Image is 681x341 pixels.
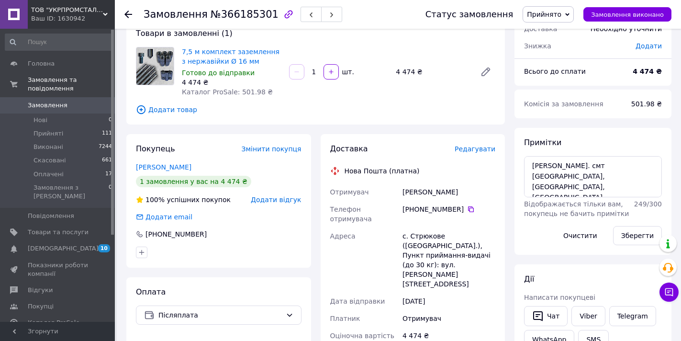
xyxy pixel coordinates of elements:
[401,293,497,310] div: [DATE]
[5,34,113,51] input: Пошук
[402,205,495,214] div: [PHONE_NUMBER]
[136,104,495,115] span: Додати товар
[524,200,629,217] span: Відображається тільки вам, покупець не бачить примітки
[340,67,355,77] div: шт.
[33,183,109,201] span: Замовлення з [PERSON_NAME]
[401,227,497,293] div: с. Стрюкове ([GEOGRAPHIC_DATA].), Пункт приймання-видачі (до 30 кг): вул. [PERSON_NAME][STREET_AD...
[28,318,79,327] span: Каталог ProSale
[524,294,595,301] span: Написати покупцеві
[109,183,112,201] span: 0
[33,116,47,125] span: Нові
[242,145,301,153] span: Змінити покупця
[330,332,394,340] span: Оціночна вартість
[524,25,557,33] span: Доставка
[124,10,132,19] div: Повернутися назад
[524,68,586,75] span: Всього до сплати
[634,200,662,208] span: 249 / 300
[28,101,67,110] span: Замовлення
[527,11,561,18] span: Прийнято
[28,228,89,237] span: Товари та послуги
[636,42,662,50] span: Додати
[109,116,112,125] span: 0
[613,226,662,245] button: Зберегти
[98,244,110,252] span: 10
[555,226,605,245] button: Очистити
[330,188,369,196] span: Отримувач
[425,10,514,19] div: Статус замовлення
[31,14,115,23] div: Ваш ID: 1630942
[33,129,63,138] span: Прийняті
[591,11,664,18] span: Замовлення виконано
[524,156,662,197] textarea: [PERSON_NAME]. смт [GEOGRAPHIC_DATA], [GEOGRAPHIC_DATA], [GEOGRAPHIC_DATA].
[524,100,603,108] span: Комісія за замовлення
[182,78,281,87] div: 4 474 ₴
[136,144,175,153] span: Покупець
[136,29,233,38] span: Товари в замовленні (1)
[33,143,63,151] span: Виконані
[211,9,279,20] span: №366185301
[524,274,534,284] span: Дії
[105,170,112,179] span: 17
[145,196,165,204] span: 100%
[633,68,662,75] b: 4 474 ₴
[99,143,112,151] span: 7244
[251,196,301,204] span: Додати відгук
[342,166,422,176] div: Нова Пошта (платна)
[136,195,231,205] div: успішних покупок
[136,287,166,296] span: Оплата
[28,76,115,93] span: Замовлення та повідомлення
[401,310,497,327] div: Отримувач
[145,212,193,222] div: Додати email
[102,129,112,138] span: 111
[28,244,99,253] span: [DEMOGRAPHIC_DATA]
[136,176,251,187] div: 1 замовлення у вас на 4 474 ₴
[31,6,103,14] span: ТОВ "УКРПРОМСТАЛЬ"
[158,310,282,320] span: Післяплата
[145,229,208,239] div: [PHONE_NUMBER]
[182,88,273,96] span: Каталог ProSale: 501.98 ₴
[135,212,193,222] div: Додати email
[33,170,64,179] span: Оплачені
[144,9,208,20] span: Замовлення
[631,100,662,108] span: 501.98 ₴
[609,306,656,326] a: Telegram
[330,144,368,153] span: Доставка
[476,62,495,81] a: Редагувати
[571,306,605,326] a: Viber
[33,156,66,165] span: Скасовані
[583,7,671,22] button: Замовлення виконано
[28,212,74,220] span: Повідомлення
[330,315,360,322] span: Платник
[330,205,372,223] span: Телефон отримувача
[330,232,356,240] span: Адреса
[182,48,279,65] a: 7,5 м комплект заземлення з нержавійки Ø 16 мм
[28,59,55,68] span: Головна
[136,47,174,85] img: 7,5 м комплект заземлення з нержавійки Ø 16 мм
[182,69,255,77] span: Готово до відправки
[28,261,89,278] span: Показники роботи компанії
[102,156,112,165] span: 661
[455,145,495,153] span: Редагувати
[401,183,497,201] div: [PERSON_NAME]
[659,283,679,302] button: Чат з покупцем
[392,65,472,79] div: 4 474 ₴
[524,306,568,326] button: Чат
[524,42,551,50] span: Знижка
[524,138,561,147] span: Примітки
[28,286,53,295] span: Відгуки
[330,297,385,305] span: Дата відправки
[136,163,191,171] a: [PERSON_NAME]
[28,302,54,311] span: Покупці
